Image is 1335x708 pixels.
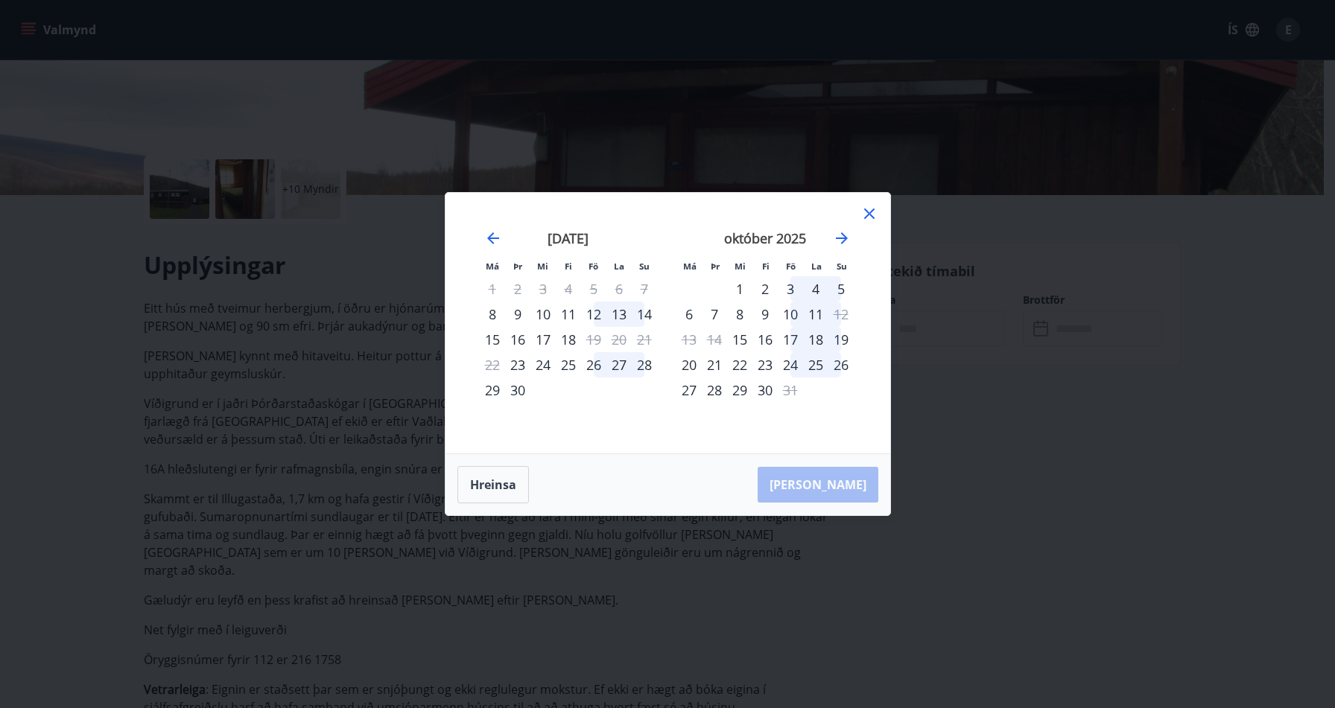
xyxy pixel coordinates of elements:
div: 30 [752,377,778,403]
div: 23 [752,352,778,377]
td: Choose mánudagur, 27. október 2025 as your check-in date. It’s available. [676,377,702,403]
td: Choose miðvikudagur, 8. október 2025 as your check-in date. It’s available. [727,302,752,327]
td: Choose laugardagur, 27. september 2025 as your check-in date. It’s available. [606,352,632,377]
div: 28 [632,352,657,377]
td: Not available. sunnudagur, 21. september 2025 [632,327,657,352]
small: Fi [762,261,770,272]
div: 17 [778,327,803,352]
small: Fö [589,261,598,272]
td: Not available. mánudagur, 22. september 2025 [480,352,505,377]
div: 16 [505,327,530,352]
td: Not available. laugardagur, 20. september 2025 [606,327,632,352]
td: Not available. miðvikudagur, 3. september 2025 [530,276,556,302]
div: Aðeins útritun í boði [828,302,854,327]
div: 22 [727,352,752,377]
div: Aðeins útritun í boði [581,327,606,352]
td: Not available. fimmtudagur, 4. september 2025 [556,276,581,302]
div: 18 [556,327,581,352]
div: 17 [530,327,556,352]
td: Choose mánudagur, 6. október 2025 as your check-in date. It’s available. [676,302,702,327]
div: 16 [752,327,778,352]
td: Choose laugardagur, 25. október 2025 as your check-in date. It’s available. [803,352,828,377]
div: 6 [676,302,702,327]
td: Choose miðvikudagur, 29. október 2025 as your check-in date. It’s available. [727,377,752,403]
td: Not available. sunnudagur, 12. október 2025 [828,302,854,327]
small: Su [837,261,847,272]
div: Aðeins innritun í boði [727,327,752,352]
small: La [811,261,822,272]
td: Not available. laugardagur, 6. september 2025 [606,276,632,302]
td: Choose mánudagur, 8. september 2025 as your check-in date. It’s available. [480,302,505,327]
div: 26 [581,352,606,377]
small: Su [639,261,650,272]
div: 14 [632,302,657,327]
div: 19 [828,327,854,352]
td: Choose sunnudagur, 14. september 2025 as your check-in date. It’s available. [632,302,657,327]
small: Þr [513,261,522,272]
td: Choose föstudagur, 24. október 2025 as your check-in date. It’s available. [778,352,803,377]
td: Choose þriðjudagur, 16. september 2025 as your check-in date. It’s available. [505,327,530,352]
td: Choose mánudagur, 29. september 2025 as your check-in date. It’s available. [480,377,505,403]
div: Aðeins innritun í boði [480,302,505,327]
td: Choose fimmtudagur, 11. september 2025 as your check-in date. It’s available. [556,302,581,327]
small: La [614,261,624,272]
div: 11 [556,302,581,327]
div: Calendar [463,211,872,436]
td: Not available. föstudagur, 5. september 2025 [581,276,606,302]
div: 9 [505,302,530,327]
td: Choose miðvikudagur, 22. október 2025 as your check-in date. It’s available. [727,352,752,377]
div: 29 [727,377,752,403]
small: Má [683,261,697,272]
td: Choose sunnudagur, 26. október 2025 as your check-in date. It’s available. [828,352,854,377]
small: Mi [537,261,548,272]
small: Má [486,261,499,272]
div: Move backward to switch to the previous month. [484,229,502,247]
td: Choose sunnudagur, 19. október 2025 as your check-in date. It’s available. [828,327,854,352]
td: Choose laugardagur, 18. október 2025 as your check-in date. It’s available. [803,327,828,352]
td: Choose laugardagur, 4. október 2025 as your check-in date. It’s available. [803,276,828,302]
div: 8 [727,302,752,327]
td: Choose miðvikudagur, 15. október 2025 as your check-in date. It’s available. [727,327,752,352]
small: Fi [565,261,572,272]
div: 10 [778,302,803,327]
td: Not available. þriðjudagur, 14. október 2025 [702,327,727,352]
td: Choose laugardagur, 13. september 2025 as your check-in date. It’s available. [606,302,632,327]
div: 25 [803,352,828,377]
td: Choose þriðjudagur, 23. september 2025 as your check-in date. It’s available. [505,352,530,377]
td: Choose föstudagur, 3. október 2025 as your check-in date. It’s available. [778,276,803,302]
small: Þr [711,261,720,272]
td: Choose þriðjudagur, 7. október 2025 as your check-in date. It’s available. [702,302,727,327]
td: Choose mánudagur, 15. september 2025 as your check-in date. It’s available. [480,327,505,352]
td: Not available. sunnudagur, 7. september 2025 [632,276,657,302]
button: Hreinsa [457,466,529,503]
div: 28 [702,377,727,403]
div: 21 [702,352,727,377]
td: Not available. þriðjudagur, 2. september 2025 [505,276,530,302]
small: Fö [786,261,796,272]
div: 12 [581,302,606,327]
td: Choose fimmtudagur, 23. október 2025 as your check-in date. It’s available. [752,352,778,377]
td: Not available. föstudagur, 19. september 2025 [581,327,606,352]
td: Choose miðvikudagur, 17. september 2025 as your check-in date. It’s available. [530,327,556,352]
div: 18 [803,327,828,352]
div: 10 [530,302,556,327]
td: Choose fimmtudagur, 30. október 2025 as your check-in date. It’s available. [752,377,778,403]
div: 7 [702,302,727,327]
div: 15 [480,327,505,352]
td: Choose þriðjudagur, 21. október 2025 as your check-in date. It’s available. [702,352,727,377]
td: Not available. mánudagur, 1. september 2025 [480,276,505,302]
strong: [DATE] [548,229,589,247]
td: Choose fimmtudagur, 2. október 2025 as your check-in date. It’s available. [752,276,778,302]
div: Aðeins útritun í boði [778,377,803,403]
td: Choose fimmtudagur, 18. september 2025 as your check-in date. It’s available. [556,327,581,352]
div: 27 [676,377,702,403]
div: 30 [505,377,530,403]
div: 3 [778,276,803,302]
td: Choose mánudagur, 20. október 2025 as your check-in date. It’s available. [676,352,702,377]
td: Choose sunnudagur, 5. október 2025 as your check-in date. It’s available. [828,276,854,302]
div: 1 [727,276,752,302]
strong: október 2025 [724,229,806,247]
div: Move forward to switch to the next month. [833,229,851,247]
div: Aðeins innritun í boði [505,352,530,377]
td: Not available. mánudagur, 13. október 2025 [676,327,702,352]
